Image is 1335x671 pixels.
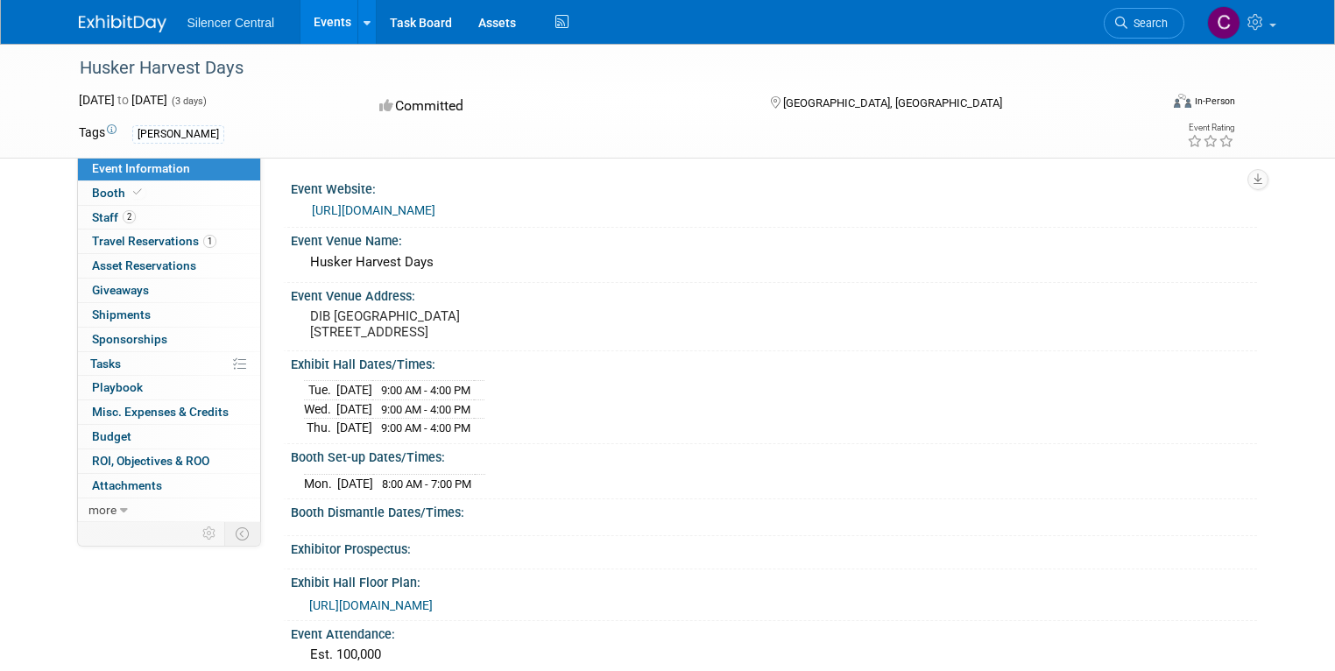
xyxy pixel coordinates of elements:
div: Exhibitor Prospectus: [291,536,1257,558]
td: Wed. [304,399,336,419]
a: Attachments [78,474,260,498]
a: Shipments [78,303,260,327]
img: Carin Froehlich [1207,6,1240,39]
span: ROI, Objectives & ROO [92,454,209,468]
span: 9:00 AM - 4:00 PM [381,403,470,416]
a: Sponsorships [78,328,260,351]
a: Asset Reservations [78,254,260,278]
a: [URL][DOMAIN_NAME] [312,203,435,217]
span: Tasks [90,357,121,371]
span: 9:00 AM - 4:00 PM [381,421,470,434]
span: Shipments [92,307,151,321]
td: Toggle Event Tabs [224,522,260,545]
span: Attachments [92,478,162,492]
span: to [115,93,131,107]
span: [GEOGRAPHIC_DATA], [GEOGRAPHIC_DATA] [783,96,1002,109]
a: Giveaways [78,279,260,302]
span: Budget [92,429,131,443]
div: Booth Dismantle Dates/Times: [291,499,1257,521]
div: Husker Harvest Days [304,249,1244,276]
div: Husker Harvest Days [74,53,1137,84]
span: Sponsorships [92,332,167,346]
td: Tue. [304,381,336,400]
td: Personalize Event Tab Strip [194,522,225,545]
div: Est. 100,000 [304,641,1244,668]
pre: DIB [GEOGRAPHIC_DATA] [STREET_ADDRESS] [310,308,675,340]
a: Playbook [78,376,260,399]
span: Staff [92,210,136,224]
div: Event Venue Name: [291,228,1257,250]
span: 1 [203,235,216,248]
a: ROI, Objectives & ROO [78,449,260,473]
a: Event Information [78,157,260,180]
td: Tags [79,124,117,144]
td: [DATE] [336,381,372,400]
div: Event Attendance: [291,621,1257,643]
span: Event Information [92,161,190,175]
span: (3 days) [170,95,207,107]
td: Mon. [304,474,337,492]
a: Budget [78,425,260,449]
a: more [78,498,260,522]
i: Booth reservation complete [133,187,142,197]
a: Booth [78,181,260,205]
span: 2 [123,210,136,223]
a: Staff2 [78,206,260,230]
td: [DATE] [337,474,373,492]
div: Committed [374,91,742,122]
div: Event Rating [1187,124,1234,132]
span: Booth [92,186,145,200]
div: Exhibit Hall Floor Plan: [291,569,1257,591]
td: Thu. [304,419,336,437]
span: Silencer Central [187,16,275,30]
div: Event Format [1064,91,1235,117]
span: 9:00 AM - 4:00 PM [381,384,470,397]
div: Event Website: [291,176,1257,198]
img: ExhibitDay [79,15,166,32]
span: Playbook [92,380,143,394]
div: Event Venue Address: [291,283,1257,305]
span: [DATE] [DATE] [79,93,167,107]
span: Travel Reservations [92,234,216,248]
div: Exhibit Hall Dates/Times: [291,351,1257,373]
div: [PERSON_NAME] [132,125,224,144]
img: Format-Inperson.png [1174,94,1191,108]
a: Travel Reservations1 [78,230,260,253]
td: [DATE] [336,399,372,419]
span: Asset Reservations [92,258,196,272]
span: Search [1127,17,1168,30]
a: Search [1104,8,1184,39]
div: In-Person [1194,95,1235,108]
div: Booth Set-up Dates/Times: [291,444,1257,466]
span: Misc. Expenses & Credits [92,405,229,419]
a: Tasks [78,352,260,376]
td: [DATE] [336,419,372,437]
span: more [88,503,117,517]
a: [URL][DOMAIN_NAME] [309,598,433,612]
span: Giveaways [92,283,149,297]
a: Misc. Expenses & Credits [78,400,260,424]
span: 8:00 AM - 7:00 PM [382,477,471,491]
